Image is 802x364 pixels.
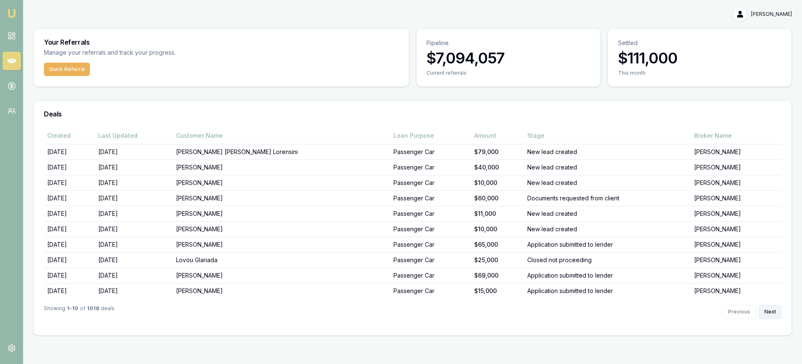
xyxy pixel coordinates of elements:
[44,252,95,268] td: [DATE]
[390,190,471,206] td: Passenger Car
[173,159,390,175] td: [PERSON_NAME]
[691,159,782,175] td: [PERSON_NAME]
[474,131,521,140] div: Amount
[524,206,691,221] td: New lead created
[173,144,390,159] td: [PERSON_NAME] [PERSON_NAME] Lorensini
[173,268,390,283] td: [PERSON_NAME]
[691,175,782,190] td: [PERSON_NAME]
[691,237,782,252] td: [PERSON_NAME]
[44,268,95,283] td: [DATE]
[173,175,390,190] td: [PERSON_NAME]
[524,237,691,252] td: Application submitted to lender
[427,39,590,47] p: Pipeline
[95,144,173,159] td: [DATE]
[474,287,521,295] div: $15,000
[474,163,521,172] div: $40,000
[691,268,782,283] td: [PERSON_NAME]
[751,11,792,18] span: [PERSON_NAME]
[524,252,691,268] td: Closed not proceeding
[44,305,115,318] div: Showing of deals
[691,206,782,221] td: [PERSON_NAME]
[44,175,95,190] td: [DATE]
[44,63,90,76] button: Quick Referral
[524,190,691,206] td: Documents requested from client
[618,39,782,47] p: Settled
[691,252,782,268] td: [PERSON_NAME]
[44,221,95,237] td: [DATE]
[524,159,691,175] td: New lead created
[759,305,782,318] button: Next
[44,237,95,252] td: [DATE]
[390,159,471,175] td: Passenger Car
[390,237,471,252] td: Passenger Car
[44,111,782,117] h3: Deals
[524,144,691,159] td: New lead created
[95,159,173,175] td: [DATE]
[98,131,169,140] div: Last Updated
[474,271,521,280] div: $69,000
[44,39,399,45] h3: Your Referrals
[390,206,471,221] td: Passenger Car
[67,305,78,318] strong: 1 - 10
[173,206,390,221] td: [PERSON_NAME]
[95,175,173,190] td: [DATE]
[173,190,390,206] td: [PERSON_NAME]
[527,131,688,140] div: Stage
[390,175,471,190] td: Passenger Car
[44,283,95,298] td: [DATE]
[95,268,173,283] td: [DATE]
[95,206,173,221] td: [DATE]
[44,48,258,58] p: Manage your referrals and track your progress.
[691,283,782,298] td: [PERSON_NAME]
[618,50,782,66] h3: $111,000
[474,148,521,156] div: $79,000
[691,190,782,206] td: [PERSON_NAME]
[474,240,521,249] div: $65,000
[474,210,521,218] div: $11,000
[427,50,590,66] h3: $7,094,057
[47,131,92,140] div: Created
[524,221,691,237] td: New lead created
[95,221,173,237] td: [DATE]
[393,131,467,140] div: Loan Purpose
[7,8,17,18] img: emu-icon-u.png
[173,221,390,237] td: [PERSON_NAME]
[691,144,782,159] td: [PERSON_NAME]
[173,252,390,268] td: Lovou Glariada
[390,283,471,298] td: Passenger Car
[390,144,471,159] td: Passenger Car
[44,190,95,206] td: [DATE]
[390,221,471,237] td: Passenger Car
[694,131,778,140] div: Broker Name
[95,283,173,298] td: [DATE]
[474,179,521,187] div: $10,000
[691,221,782,237] td: [PERSON_NAME]
[427,70,590,76] div: Current referrals
[95,252,173,268] td: [DATE]
[95,237,173,252] td: [DATE]
[524,268,691,283] td: Application submitted to lender
[618,70,782,76] div: This month
[390,252,471,268] td: Passenger Car
[524,283,691,298] td: Application submitted to lender
[87,305,99,318] strong: 1018
[44,159,95,175] td: [DATE]
[474,194,521,202] div: $60,000
[44,144,95,159] td: [DATE]
[173,237,390,252] td: [PERSON_NAME]
[390,268,471,283] td: Passenger Car
[95,190,173,206] td: [DATE]
[176,131,387,140] div: Customer Name
[474,225,521,233] div: $10,000
[44,206,95,221] td: [DATE]
[524,175,691,190] td: New lead created
[474,256,521,264] div: $25,000
[173,283,390,298] td: [PERSON_NAME]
